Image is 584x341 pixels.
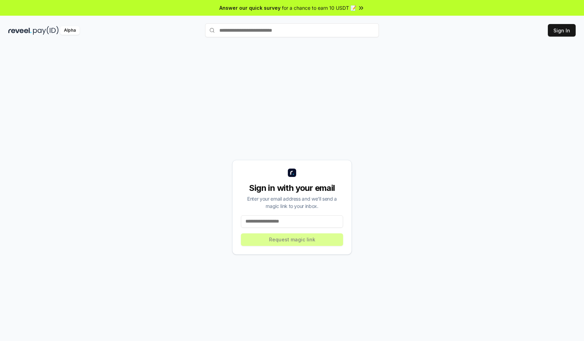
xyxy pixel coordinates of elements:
[8,26,32,35] img: reveel_dark
[241,195,343,210] div: Enter your email address and we’ll send a magic link to your inbox.
[288,169,296,177] img: logo_small
[282,4,356,11] span: for a chance to earn 10 USDT 📝
[219,4,281,11] span: Answer our quick survey
[33,26,59,35] img: pay_id
[60,26,80,35] div: Alpha
[548,24,576,37] button: Sign In
[241,183,343,194] div: Sign in with your email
